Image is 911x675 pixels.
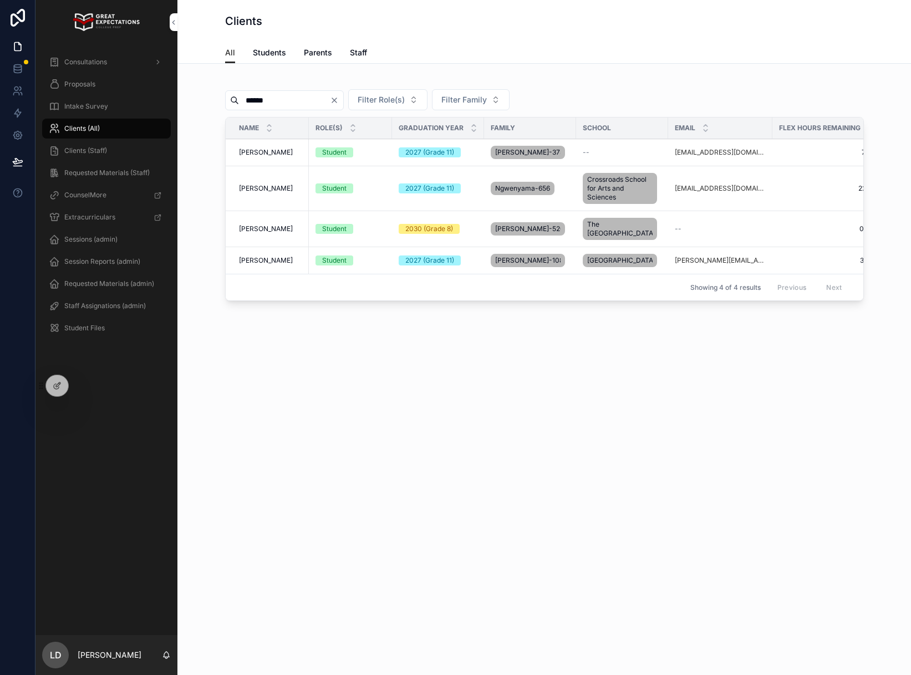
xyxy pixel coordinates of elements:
a: 0.00 [779,224,874,233]
a: 2027 (Grade 11) [399,147,477,157]
a: Student [315,183,385,193]
a: [EMAIL_ADDRESS][DOMAIN_NAME] [675,148,766,157]
a: Extracurriculars [42,207,171,227]
span: Filter Role(s) [358,94,405,105]
a: [PERSON_NAME]-520 [491,220,569,238]
div: Student [322,147,347,157]
span: Staff [350,47,367,58]
span: Sessions (admin) [64,235,118,244]
span: [PERSON_NAME]-520 [495,224,561,233]
a: Session Reports (admin) [42,252,171,272]
div: 2027 (Grade 11) [405,147,454,157]
span: -- [675,224,681,233]
a: Intake Survey [42,96,171,116]
a: -- [675,224,766,233]
span: [PERSON_NAME] [239,256,293,265]
p: [PERSON_NAME] [78,650,141,661]
a: Proposals [42,74,171,94]
a: 2027 (Grade 11) [399,255,477,265]
a: Clients (Staff) [42,141,171,161]
a: [PERSON_NAME] [239,256,302,265]
a: -- [583,148,661,157]
a: Staff [350,43,367,65]
div: Student [322,183,347,193]
div: Student [322,255,347,265]
a: [PERSON_NAME] [239,184,302,193]
a: 2027 (Grade 11) [399,183,477,193]
a: [PERSON_NAME] [239,148,302,157]
span: Graduation Year [399,124,464,132]
span: [GEOGRAPHIC_DATA] [587,256,653,265]
div: 2030 (Grade 8) [405,224,453,234]
span: Session Reports (admin) [64,257,140,266]
span: Staff Assignations (admin) [64,301,146,310]
button: Select Button [348,89,427,110]
span: [PERSON_NAME]-108 [495,256,561,265]
a: Ngwenyama-656 [491,180,569,197]
button: Select Button [432,89,510,110]
span: The [GEOGRAPHIC_DATA] [587,220,653,238]
a: Staff Assignations (admin) [42,296,171,316]
span: Parents [304,47,332,58]
span: Consultations [64,58,107,67]
a: The [GEOGRAPHIC_DATA] [583,216,661,242]
a: Student [315,224,385,234]
a: Student [315,147,385,157]
a: 7.25 [779,148,874,157]
span: Clients (All) [64,124,100,133]
span: Showing 4 of 4 results [690,283,761,292]
span: Extracurriculars [64,213,115,222]
span: [PERSON_NAME] [239,224,293,233]
a: Requested Materials (Staff) [42,163,171,183]
a: Student [315,255,385,265]
span: Name [239,124,259,132]
span: -- [583,148,589,157]
a: [EMAIL_ADDRESS][DOMAIN_NAME] [675,184,766,193]
span: Students [253,47,286,58]
img: App logo [73,13,139,31]
a: Clients (All) [42,119,171,139]
span: LD [50,648,62,662]
span: Role(s) [315,124,343,132]
span: School [583,124,611,132]
span: [PERSON_NAME] [239,148,293,157]
div: 2027 (Grade 11) [405,183,454,193]
a: [GEOGRAPHIC_DATA] [583,252,661,269]
span: Family [491,124,515,132]
a: [PERSON_NAME] [239,224,302,233]
span: Requested Materials (Staff) [64,168,150,177]
a: CounselMore [42,185,171,205]
span: Clients (Staff) [64,146,107,155]
span: Requested Materials (admin) [64,279,154,288]
a: 2030 (Grade 8) [399,224,477,234]
span: CounselMore [64,191,106,200]
span: Flex Hours Remaining [779,124,861,132]
span: Filter Family [441,94,487,105]
span: Crossroads School for Arts and Sciences [587,175,653,202]
a: Student Files [42,318,171,338]
a: [PERSON_NAME]-108 [491,252,569,269]
a: 22.51 [779,184,874,193]
a: [PERSON_NAME][EMAIL_ADDRESS][DOMAIN_NAME] [675,256,766,265]
span: [PERSON_NAME] [239,184,293,193]
span: Ngwenyama-656 [495,184,550,193]
a: Consultations [42,52,171,72]
div: scrollable content [35,44,177,352]
span: [PERSON_NAME]-375 [495,148,561,157]
span: Proposals [64,80,95,89]
div: 2027 (Grade 11) [405,255,454,265]
a: Sessions (admin) [42,229,171,249]
a: Parents [304,43,332,65]
span: Email [675,124,695,132]
span: All [225,47,235,58]
a: 3.00 [779,256,874,265]
div: Student [322,224,347,234]
span: Student Files [64,324,105,333]
h1: Clients [225,13,262,29]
